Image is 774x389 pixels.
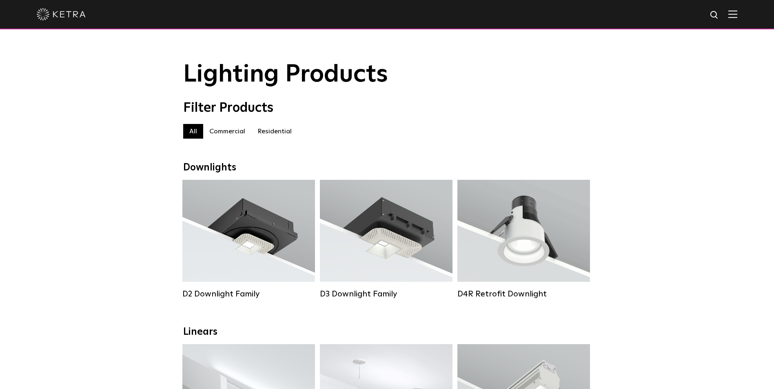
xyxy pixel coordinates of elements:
[182,289,315,299] div: D2 Downlight Family
[457,289,590,299] div: D4R Retrofit Downlight
[183,124,203,139] label: All
[251,124,298,139] label: Residential
[710,10,720,20] img: search icon
[320,289,452,299] div: D3 Downlight Family
[183,326,591,338] div: Linears
[183,100,591,116] div: Filter Products
[37,8,86,20] img: ketra-logo-2019-white
[320,180,452,299] a: D3 Downlight Family Lumen Output:700 / 900 / 1100Colors:White / Black / Silver / Bronze / Paintab...
[183,162,591,174] div: Downlights
[203,124,251,139] label: Commercial
[183,62,388,87] span: Lighting Products
[728,10,737,18] img: Hamburger%20Nav.svg
[182,180,315,299] a: D2 Downlight Family Lumen Output:1200Colors:White / Black / Gloss Black / Silver / Bronze / Silve...
[457,180,590,299] a: D4R Retrofit Downlight Lumen Output:800Colors:White / BlackBeam Angles:15° / 25° / 40° / 60°Watta...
